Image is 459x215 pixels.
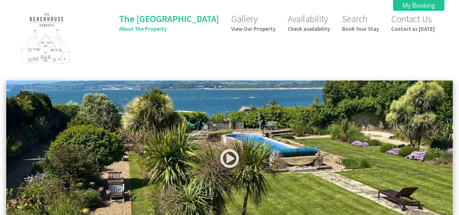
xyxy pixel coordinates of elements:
[288,13,330,32] a: AvailabilityCheck availability
[288,25,330,32] small: Check availability
[119,25,219,32] small: About The Property
[342,13,379,32] a: SearchBook Your Stay
[342,25,379,32] small: Book Your Stay
[231,13,275,32] a: GalleryView Our Property
[391,13,435,32] a: Contact UsContact us [DATE]
[391,25,435,32] small: Contact us [DATE]
[119,13,219,32] a: The [GEOGRAPHIC_DATA]About The Property
[231,25,275,32] small: View Our Property
[10,10,83,69] img: The Beach House Exmouth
